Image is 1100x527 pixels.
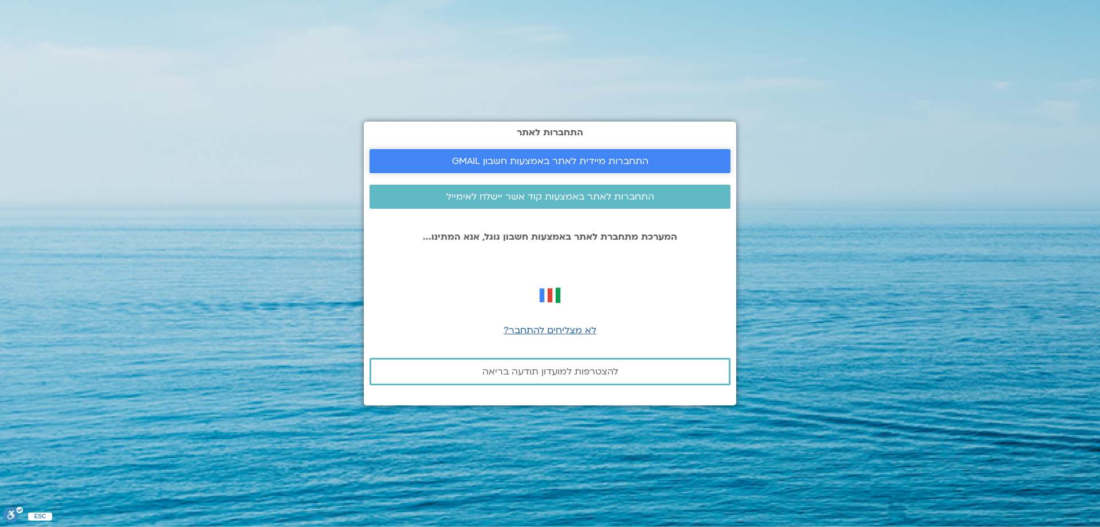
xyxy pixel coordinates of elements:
[370,127,730,138] h2: התחברות לאתר
[446,192,654,202] span: התחברות לאתר באמצעות קוד אשר יישלח לאימייל
[482,366,618,377] span: להצטרפות למועדון תודעה בריאה
[370,232,730,242] p: המערכת מתחברת לאתר באמצעות חשבון גוגל, אנא המתינו...
[504,324,596,337] a: לא מצליחים להתחבר?
[370,149,730,173] a: התחברות מיידית לאתר באמצעות חשבון GMAIL
[370,185,730,209] a: התחברות לאתר באמצעות קוד אשר יישלח לאימייל
[370,358,730,385] a: להצטרפות למועדון תודעה בריאה
[452,156,649,166] span: התחברות מיידית לאתר באמצעות חשבון GMAIL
